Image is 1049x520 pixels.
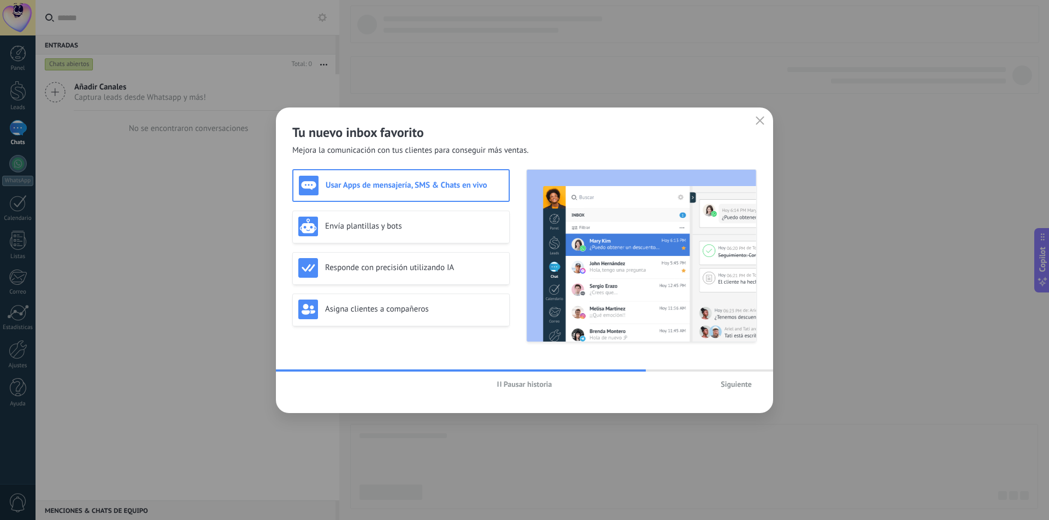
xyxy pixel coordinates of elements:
[325,262,504,273] h3: Responde con precisión utilizando IA
[292,145,529,156] span: Mejora la comunicación con tus clientes para conseguir más ventas.
[292,124,757,141] h2: Tu nuevo inbox favorito
[716,376,757,392] button: Siguiente
[721,380,752,388] span: Siguiente
[325,221,504,231] h3: Envía plantillas y bots
[325,304,504,314] h3: Asigna clientes a compañeros
[326,180,503,190] h3: Usar Apps de mensajería, SMS & Chats en vivo
[504,380,552,388] span: Pausar historia
[492,376,557,392] button: Pausar historia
